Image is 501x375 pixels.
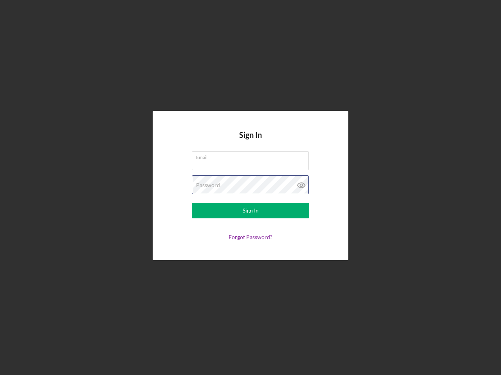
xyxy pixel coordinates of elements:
[243,203,259,218] div: Sign In
[239,130,262,151] h4: Sign In
[229,234,272,240] a: Forgot Password?
[196,182,220,188] label: Password
[192,203,309,218] button: Sign In
[196,152,309,160] label: Email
